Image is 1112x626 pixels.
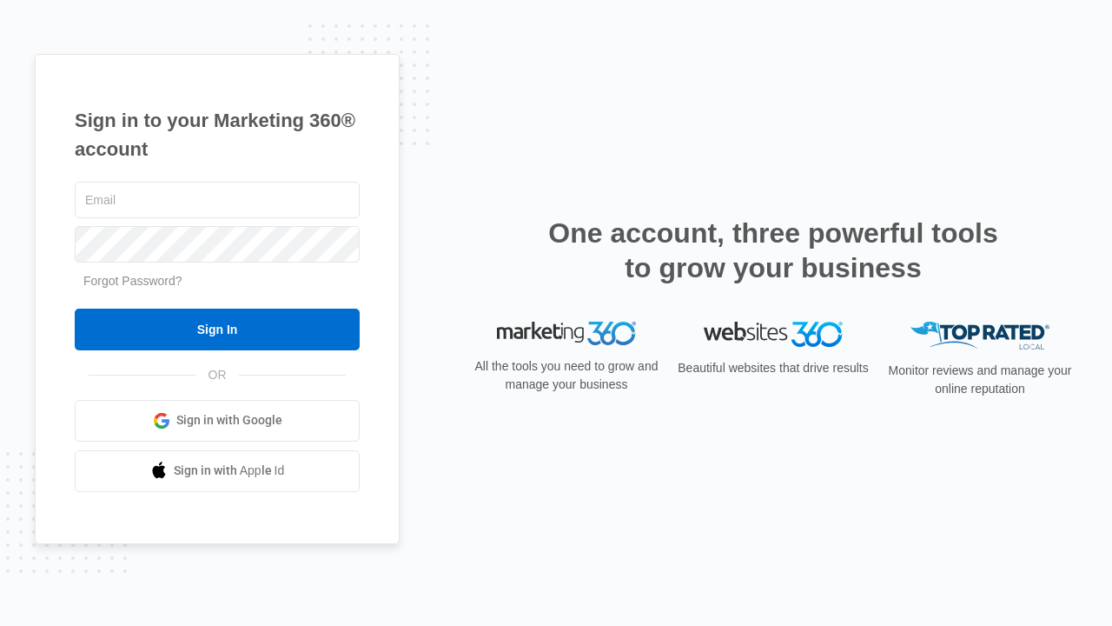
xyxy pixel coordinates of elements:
[174,462,285,480] span: Sign in with Apple Id
[543,216,1003,285] h2: One account, three powerful tools to grow your business
[83,274,182,288] a: Forgot Password?
[910,322,1049,350] img: Top Rated Local
[883,362,1077,398] p: Monitor reviews and manage your online reputation
[676,359,870,377] p: Beautiful websites that drive results
[497,322,636,346] img: Marketing 360
[176,411,282,430] span: Sign in with Google
[75,400,360,442] a: Sign in with Google
[75,450,360,492] a: Sign in with Apple Id
[75,106,360,163] h1: Sign in to your Marketing 360® account
[469,357,664,394] p: All the tools you need to grow and manage your business
[75,309,360,350] input: Sign In
[704,322,843,347] img: Websites 360
[75,182,360,218] input: Email
[196,366,239,384] span: OR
